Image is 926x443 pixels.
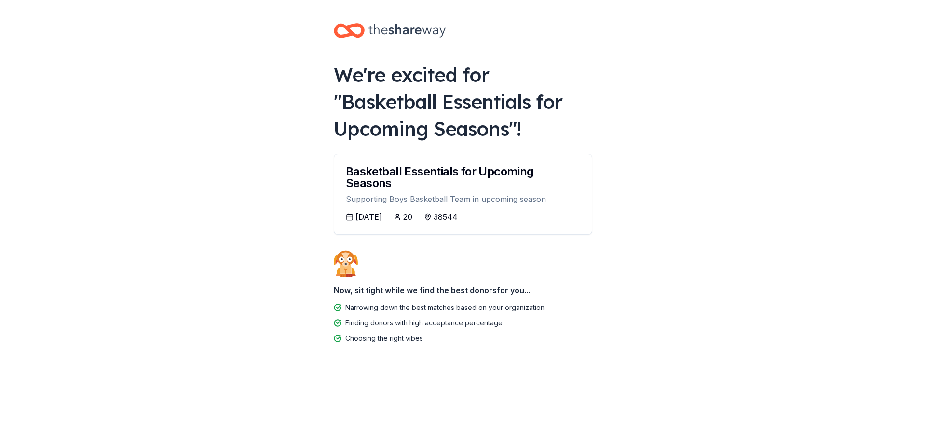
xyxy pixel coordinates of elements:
[334,281,592,300] div: Now, sit tight while we find the best donors for you...
[434,211,458,223] div: 38544
[346,166,580,189] div: Basketball Essentials for Upcoming Seasons
[345,317,503,329] div: Finding donors with high acceptance percentage
[334,250,358,276] img: Dog waiting patiently
[334,61,592,142] div: We're excited for " Basketball Essentials for Upcoming Seasons "!
[403,211,412,223] div: 20
[345,333,423,344] div: Choosing the right vibes
[346,193,580,205] div: Supporting Boys Basketball Team in upcoming season
[345,302,545,313] div: Narrowing down the best matches based on your organization
[355,211,382,223] div: [DATE]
